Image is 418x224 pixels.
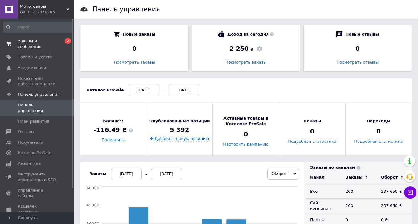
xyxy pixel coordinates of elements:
span: Управление сайтом [18,188,57,199]
span: 0 [244,130,248,139]
td: 200 [341,199,376,213]
span: Доход за сегодня [227,31,274,37]
div: Заказы по каналам [310,165,412,170]
span: Аналитика [18,161,41,166]
span: Товары и услуги [18,54,53,60]
span: 2 [65,38,71,44]
span: Показы [303,118,321,124]
span: Инструменты вебмастера и SEO [18,171,57,183]
span: 2 250 [229,45,249,52]
span: 0 [376,127,381,136]
tspan: 45000 [87,203,99,207]
span: Переходы [367,118,390,124]
button: Чат с покупателем [404,186,416,199]
div: Оборот [381,175,398,180]
h1: Панель управления [92,6,160,13]
span: Оборот [272,171,287,176]
span: Новые заказы [123,31,155,37]
a: Подробная статистика [288,139,336,144]
span: Панель управления [18,102,57,113]
div: Ваш ID: 2930205 [20,9,74,15]
span: ₴ [250,47,253,52]
span: Мототовары [20,4,66,9]
span: Заказы и сообщения [18,38,57,49]
span: Каталог ProSale [18,150,51,156]
div: [DATE] [151,168,182,180]
span: Опубликованные позиции [149,118,210,124]
td: 200 [341,184,376,199]
a: Посмотреть заказы [225,60,267,65]
a: Настроить кампанию [223,142,268,147]
span: Отзывы [18,129,34,135]
td: 237 650 ₴ [376,199,412,213]
td: 237 650 ₴ [376,184,412,199]
input: Поиск [3,22,73,33]
span: Уведомления [18,65,46,71]
span: 0 [310,127,314,136]
div: [DATE] [169,84,199,96]
div: 0 [87,44,182,53]
a: Добавить новую позицию [155,136,209,141]
div: [DATE] [111,168,142,180]
span: -116.49 ₴ [93,126,133,134]
tspan: 60000 [87,186,99,190]
span: Показатели работы компании [18,76,57,87]
span: Активные товары в Каталоге ProSale [213,116,279,127]
td: Все [305,184,341,199]
div: [DATE] [129,84,159,96]
span: План развития [18,119,49,124]
a: Посмотреть заказы [114,60,155,65]
span: Новые отзывы [346,31,379,37]
a: Подробная статистика [354,139,403,144]
div: Заказы [89,171,106,177]
span: Панель управления [18,92,60,97]
div: Каталог ProSale [86,87,124,93]
span: Кошелек компании [18,204,57,215]
span: 5 392 [170,125,189,134]
a: Пополнить [102,138,125,142]
div: Заказы [346,175,363,180]
div: 0 [310,44,405,53]
a: Посмотреть отзывы [337,60,379,65]
td: Канал [305,170,341,184]
td: Сайт компании [305,199,341,213]
span: Баланс*: [93,118,133,124]
span: Покупатели [18,140,43,145]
